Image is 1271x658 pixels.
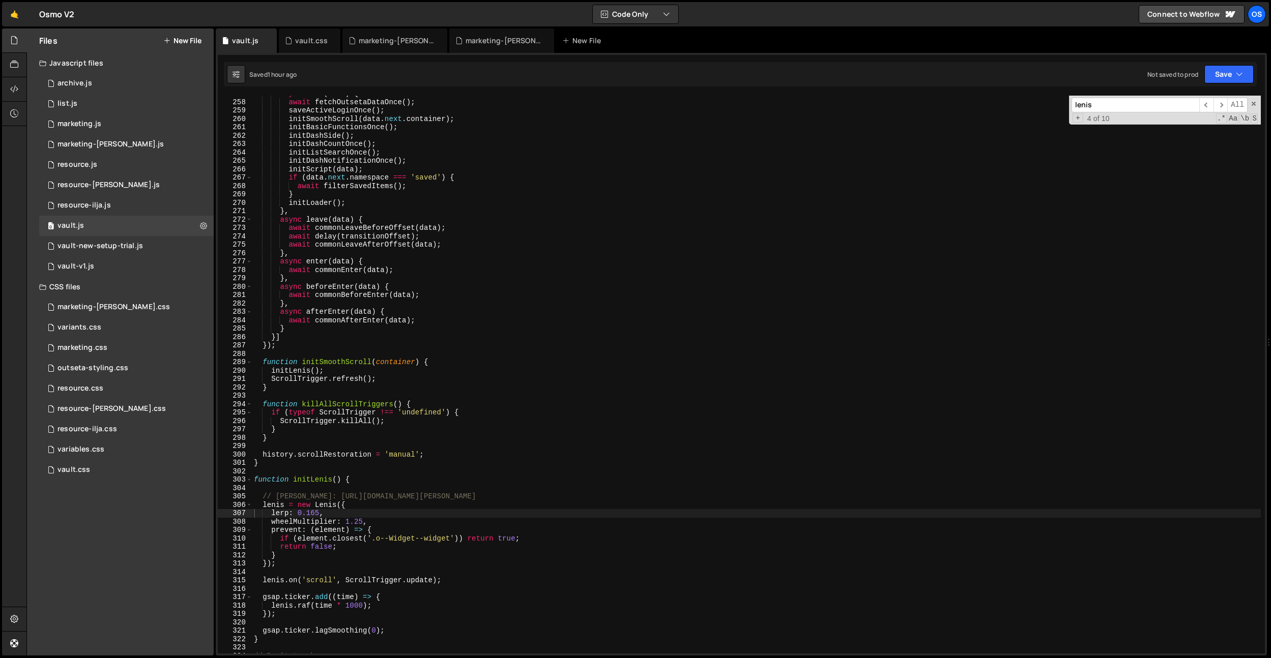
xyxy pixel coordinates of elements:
[218,467,252,476] div: 302
[218,350,252,358] div: 288
[39,256,214,277] div: 16596/45132.js
[218,367,252,375] div: 290
[268,70,297,79] div: 1 hour ago
[1199,98,1214,112] span: ​
[1248,5,1266,23] a: Os
[218,568,252,577] div: 314
[359,36,435,46] div: marketing-[PERSON_NAME].css
[218,484,252,493] div: 304
[39,195,214,216] div: 16596/46195.js
[218,602,252,610] div: 318
[218,257,252,266] div: 277
[218,408,252,417] div: 295
[27,277,214,297] div: CSS files
[218,375,252,383] div: 291
[218,98,252,107] div: 258
[1227,98,1248,112] span: Alt-Enter
[57,242,143,251] div: vault-new-setup-trial.js
[1073,113,1083,123] span: Toggle Replace mode
[57,79,92,88] div: archive.js
[218,635,252,644] div: 322
[39,216,214,236] div: 16596/45133.js
[218,543,252,551] div: 311
[57,201,111,210] div: resource-ilja.js
[57,119,101,129] div: marketing.js
[218,199,252,207] div: 270
[57,140,164,149] div: marketing-[PERSON_NAME].js
[218,559,252,568] div: 313
[218,123,252,132] div: 261
[218,576,252,585] div: 315
[562,36,605,46] div: New File
[39,236,214,256] div: 16596/45152.js
[218,249,252,258] div: 276
[39,175,214,195] div: 16596/46194.js
[1204,65,1254,83] button: Save
[218,358,252,367] div: 289
[1251,113,1258,124] span: Search In Selection
[57,465,90,474] div: vault.css
[218,316,252,325] div: 284
[39,338,214,358] div: 16596/45446.css
[57,181,160,190] div: resource-[PERSON_NAME].js
[39,399,214,419] div: 16596/46196.css
[39,358,214,378] div: 16596/45156.css
[218,190,252,199] div: 269
[218,115,252,124] div: 260
[1239,113,1250,124] span: Whole Word Search
[218,526,252,534] div: 309
[1214,98,1228,112] span: ​
[57,364,128,373] div: outseta-styling.css
[218,400,252,409] div: 294
[57,384,103,393] div: resource.css
[39,8,74,20] div: Osmo V2
[249,70,297,79] div: Saved
[57,425,117,434] div: resource-ilja.css
[218,459,252,467] div: 301
[218,106,252,115] div: 259
[218,140,252,148] div: 263
[39,35,57,46] h2: Files
[218,518,252,526] div: 308
[39,114,214,134] div: 16596/45422.js
[218,148,252,157] div: 264
[218,534,252,543] div: 310
[218,585,252,593] div: 316
[218,216,252,224] div: 272
[218,324,252,333] div: 285
[218,643,252,652] div: 323
[218,434,252,442] div: 298
[1147,70,1198,79] div: Not saved to prod
[27,53,214,73] div: Javascript files
[218,509,252,518] div: 307
[39,297,214,317] div: 16596/46284.css
[466,36,542,46] div: marketing-[PERSON_NAME].js
[39,94,214,114] div: 16596/45151.js
[218,383,252,392] div: 292
[1228,113,1238,124] span: CaseSensitive Search
[218,274,252,283] div: 279
[57,303,170,312] div: marketing-[PERSON_NAME].css
[57,262,94,271] div: vault-v1.js
[295,36,328,46] div: vault.css
[57,343,107,352] div: marketing.css
[48,223,54,231] span: 0
[218,501,252,510] div: 306
[57,445,104,454] div: variables.css
[57,160,97,169] div: resource.js
[593,5,678,23] button: Code Only
[218,425,252,434] div: 297
[1083,114,1114,123] span: 4 of 10
[218,300,252,308] div: 282
[39,378,214,399] div: 16596/46199.css
[218,333,252,342] div: 286
[57,221,84,230] div: vault.js
[218,224,252,232] div: 273
[163,37,201,45] button: New File
[57,99,77,108] div: list.js
[218,618,252,627] div: 320
[218,308,252,316] div: 283
[218,165,252,174] div: 266
[39,134,214,155] div: 16596/45424.js
[57,404,166,413] div: resource-[PERSON_NAME].css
